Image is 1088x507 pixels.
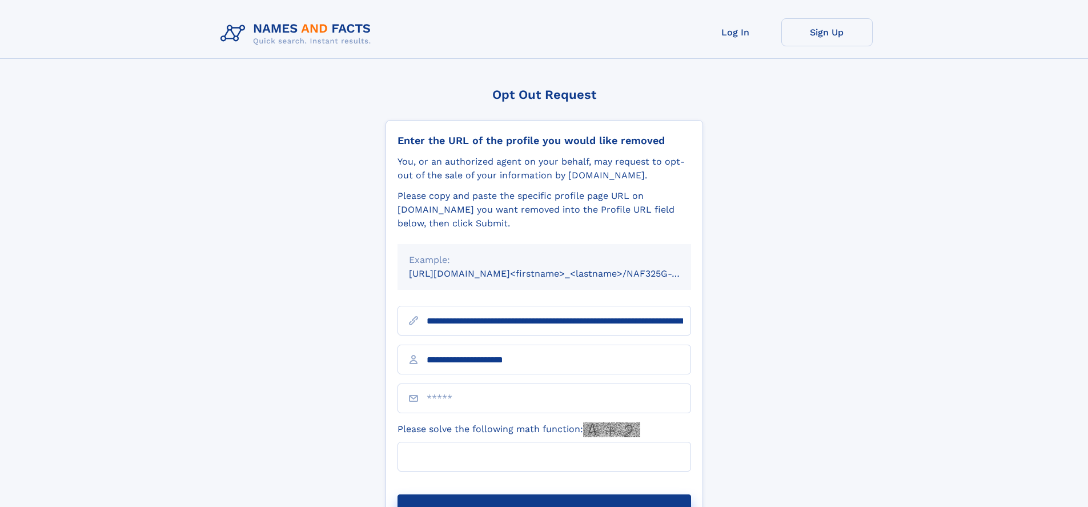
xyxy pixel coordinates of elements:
[386,87,703,102] div: Opt Out Request
[398,422,640,437] label: Please solve the following math function:
[398,134,691,147] div: Enter the URL of the profile you would like removed
[409,268,713,279] small: [URL][DOMAIN_NAME]<firstname>_<lastname>/NAF325G-xxxxxxxx
[398,155,691,182] div: You, or an authorized agent on your behalf, may request to opt-out of the sale of your informatio...
[216,18,380,49] img: Logo Names and Facts
[409,253,680,267] div: Example:
[690,18,781,46] a: Log In
[398,189,691,230] div: Please copy and paste the specific profile page URL on [DOMAIN_NAME] you want removed into the Pr...
[781,18,873,46] a: Sign Up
